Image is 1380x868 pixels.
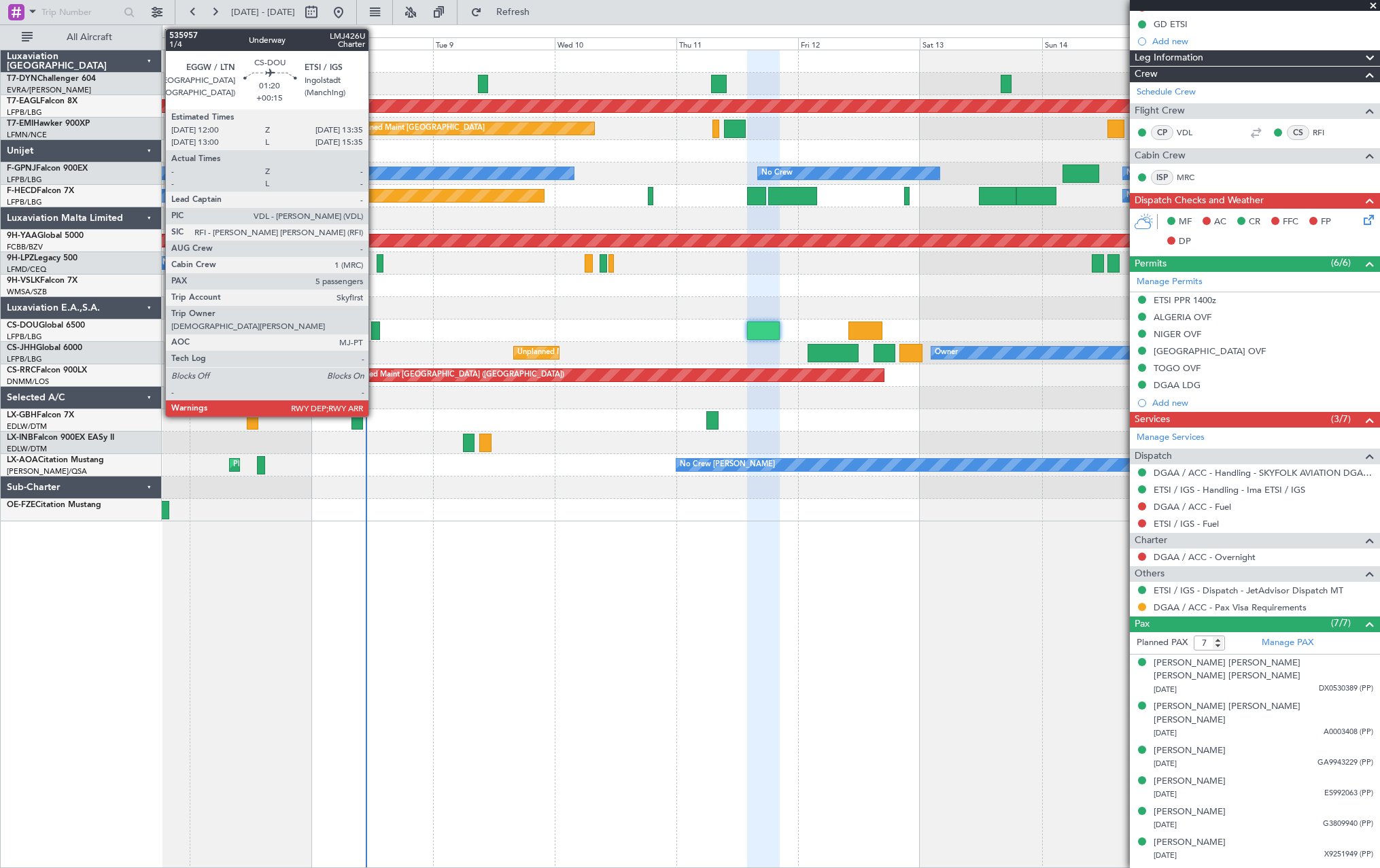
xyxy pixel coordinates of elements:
div: [DATE] [165,27,188,39]
div: Sun 7 [190,37,311,50]
span: OE-FZE [7,501,35,509]
a: LX-GBHFalcon 7X [7,411,74,419]
div: [PERSON_NAME] [PERSON_NAME] [PERSON_NAME] [PERSON_NAME] [1154,657,1373,683]
span: Cabin Crew [1135,148,1186,164]
a: F-GPNJFalcon 900EX [7,164,88,173]
div: TOGO OVF [1154,362,1201,374]
div: Tue 9 [433,37,555,50]
span: T7-EAGL [7,97,40,105]
span: AC [1214,215,1226,229]
a: OE-FZECitation Mustang [7,501,101,509]
div: No Crew [1126,186,1158,206]
div: No Crew [761,163,793,184]
a: Manage Permits [1137,275,1203,289]
a: VDL [1177,126,1207,139]
span: [DATE] [1154,759,1177,769]
div: Owner [935,343,958,363]
span: LX-AOA [7,456,38,464]
a: Schedule Crew [1137,86,1196,99]
div: [PERSON_NAME] [1154,836,1226,850]
div: Planned Maint [GEOGRAPHIC_DATA] ([GEOGRAPHIC_DATA]) [233,455,447,475]
span: Others [1135,566,1165,582]
div: [GEOGRAPHIC_DATA] OVF [1154,345,1266,357]
span: DX0530389 (PP) [1319,683,1373,695]
a: F-HECDFalcon 7X [7,187,74,195]
span: Flight Crew [1135,103,1185,119]
a: DGAA / ACC - Pax Visa Requirements [1154,602,1307,613]
span: All Aircraft [35,33,143,42]
div: Add new [1152,397,1373,409]
a: ETSI / IGS - Handling - Ima ETSI / IGS [1154,484,1305,496]
div: DGAA LDG [1154,379,1201,391]
a: 9H-YAAGlobal 5000 [7,232,84,240]
div: [PERSON_NAME] [PERSON_NAME] [PERSON_NAME] [1154,700,1373,727]
a: WMSA/SZB [7,287,47,297]
span: (7/7) [1331,616,1351,630]
a: LFPB/LBG [7,354,42,364]
span: Leg Information [1135,50,1203,66]
span: 9H-LPZ [7,254,34,262]
a: MRC [1177,171,1207,184]
div: Planned Maint [GEOGRAPHIC_DATA] ([GEOGRAPHIC_DATA]) [350,365,564,385]
span: [DATE] [1154,789,1177,799]
div: ISP [1151,170,1173,185]
a: T7-EAGLFalcon 8X [7,97,77,105]
a: ETSI / IGS - Dispatch - JetAdvisor Dispatch MT [1154,585,1343,596]
div: Mon 8 [311,37,433,50]
a: 9H-LPZLegacy 500 [7,254,77,262]
a: ETSI / IGS - Fuel [1154,518,1219,530]
div: Planned Maint [GEOGRAPHIC_DATA] ([GEOGRAPHIC_DATA]) [345,320,559,341]
span: DP [1179,235,1191,249]
a: LFMD/CEQ [7,264,46,275]
span: Dispatch [1135,449,1172,464]
a: Manage PAX [1262,636,1313,650]
div: Sun 14 [1042,37,1164,50]
span: T7-EMI [7,120,33,128]
div: [PERSON_NAME] [1154,805,1226,819]
span: LX-INB [7,434,33,442]
span: Pax [1135,617,1150,632]
a: [PERSON_NAME]/QSA [7,466,87,476]
a: CS-RRCFalcon 900LX [7,366,87,375]
div: [PERSON_NAME] [1154,775,1226,788]
span: 9H-YAA [7,232,37,240]
span: Services [1135,412,1170,428]
div: GD ETSI [1154,18,1188,30]
span: ES992063 (PP) [1324,788,1373,799]
button: All Aircraft [15,27,148,48]
span: CR [1249,215,1260,229]
span: CS-RRC [7,366,36,375]
div: Wed 10 [555,37,676,50]
a: CS-DOUGlobal 6500 [7,322,85,330]
div: Planned Maint [GEOGRAPHIC_DATA] [355,118,485,139]
span: G3809940 (PP) [1323,818,1373,830]
span: T7-DYN [7,75,37,83]
a: DGAA / ACC - Handling - SKYFOLK AVIATION DGAA/ACC [1154,467,1373,479]
div: Add new [1152,35,1373,47]
div: No Crew [1126,163,1158,184]
span: [DATE] [1154,850,1177,861]
span: A0003408 (PP) [1324,727,1373,738]
span: CS-JHH [7,344,36,352]
a: LFPB/LBG [7,175,42,185]
div: Thu 11 [676,37,798,50]
a: CS-JHHGlobal 6000 [7,344,82,352]
span: F-HECD [7,187,37,195]
div: CS [1287,125,1309,140]
a: FCBB/BZV [7,242,43,252]
span: MF [1179,215,1192,229]
a: LFMN/NCE [7,130,47,140]
span: 9H-VSLK [7,277,40,285]
div: No Crew [162,253,194,273]
a: EVRA/[PERSON_NAME] [7,85,91,95]
input: Trip Number [41,2,120,22]
span: (3/7) [1331,412,1351,426]
a: DGAA / ACC - Fuel [1154,501,1231,513]
a: RFI [1313,126,1343,139]
span: F-GPNJ [7,164,36,173]
span: [DATE] [1154,684,1177,695]
a: 9H-VSLKFalcon 7X [7,277,77,285]
label: Planned PAX [1137,636,1188,650]
span: [DATE] [1154,728,1177,738]
span: Refresh [485,7,542,17]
